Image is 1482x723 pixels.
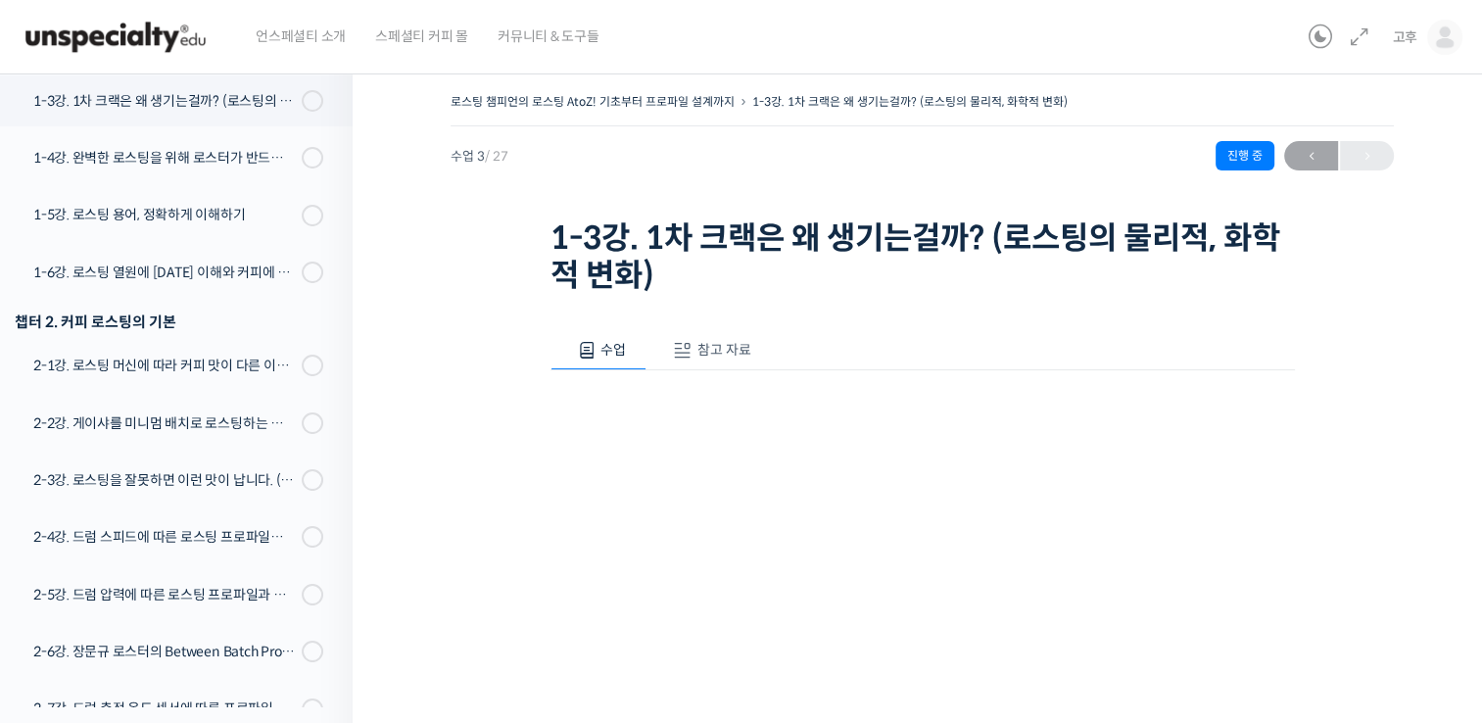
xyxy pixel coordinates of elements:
span: 참고 자료 [697,341,751,359]
div: 2-4강. 드럼 스피드에 따른 로스팅 프로파일과 센서리 [33,526,296,548]
div: 2-5강. 드럼 압력에 따른 로스팅 프로파일과 센서리 [33,584,296,605]
span: 수업 3 [451,150,508,163]
a: 로스팅 챔피언의 로스팅 AtoZ! 기초부터 프로파일 설계까지 [451,94,735,109]
div: 2-7강. 드럼 측정 온도 센서에 따른 프로파일 [33,698,296,719]
div: 1-5강. 로스팅 용어, 정확하게 이해하기 [33,204,296,225]
div: 챕터 2. 커피 로스팅의 기본 [15,309,323,335]
div: 2-6강. 장문규 로스터의 Between Batch Protocol [33,641,296,662]
a: 홈 [6,560,129,609]
div: 1-3강. 1차 크랙은 왜 생기는걸까? (로스팅의 물리적, 화학적 변화) [33,90,296,112]
div: 2-3강. 로스팅을 잘못하면 이런 맛이 납니다. (로스팅 디팩트의 이해) [33,469,296,491]
span: ← [1284,143,1338,169]
div: 진행 중 [1216,141,1274,170]
span: / 27 [485,148,508,165]
div: 1-4강. 완벽한 로스팅을 위해 로스터가 반드시 갖춰야 할 것 (로스팅 목표 설정하기) [33,147,296,169]
h1: 1-3강. 1차 크랙은 왜 생기는걸까? (로스팅의 물리적, 화학적 변화) [550,219,1295,295]
span: 대화 [179,591,203,606]
span: 홈 [62,590,73,605]
div: 2-2강. 게이샤를 미니멈 배치로 로스팅하는 이유 (로스터기 용량과 배치 사이즈) [33,412,296,434]
a: 설정 [253,560,376,609]
a: 대화 [129,560,253,609]
a: ←이전 [1284,141,1338,170]
div: 1-6강. 로스팅 열원에 [DATE] 이해와 커피에 미치는 영향 [33,262,296,283]
span: 고후 [1392,28,1417,46]
div: 2-1강. 로스팅 머신에 따라 커피 맛이 다른 이유 (로스팅 머신의 매커니즘과 열원) [33,355,296,376]
span: 수업 [600,341,626,359]
a: 1-3강. 1차 크랙은 왜 생기는걸까? (로스팅의 물리적, 화학적 변화) [752,94,1068,109]
span: 설정 [303,590,326,605]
